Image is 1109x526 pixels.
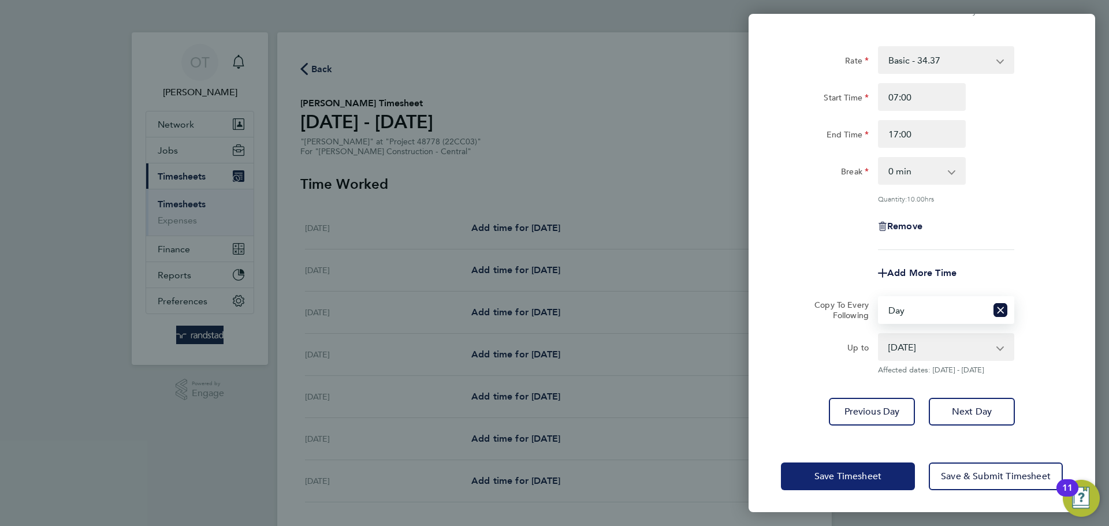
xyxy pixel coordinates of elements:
[878,365,1014,375] span: Affected dates: [DATE] - [DATE]
[829,398,915,426] button: Previous Day
[1062,488,1073,503] div: 11
[827,129,869,143] label: End Time
[1063,480,1100,517] button: Open Resource Center, 11 new notifications
[824,92,869,106] label: Start Time
[844,406,900,417] span: Previous Day
[878,194,1014,203] div: Quantity: hrs
[941,471,1051,482] span: Save & Submit Timesheet
[845,55,869,69] label: Rate
[781,462,915,490] button: Save Timesheet
[814,471,881,482] span: Save Timesheet
[841,166,869,180] label: Break
[887,267,957,278] span: Add More Time
[847,342,869,356] label: Up to
[993,297,1007,323] button: Reset selection
[952,406,992,417] span: Next Day
[805,300,869,320] label: Copy To Every Following
[878,120,966,148] input: E.g. 18:00
[929,462,1063,490] button: Save & Submit Timesheet
[878,83,966,111] input: E.g. 08:00
[878,268,957,278] button: Add More Time
[907,194,925,203] span: 10.00
[929,398,1015,426] button: Next Day
[878,222,922,231] button: Remove
[887,221,922,232] span: Remove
